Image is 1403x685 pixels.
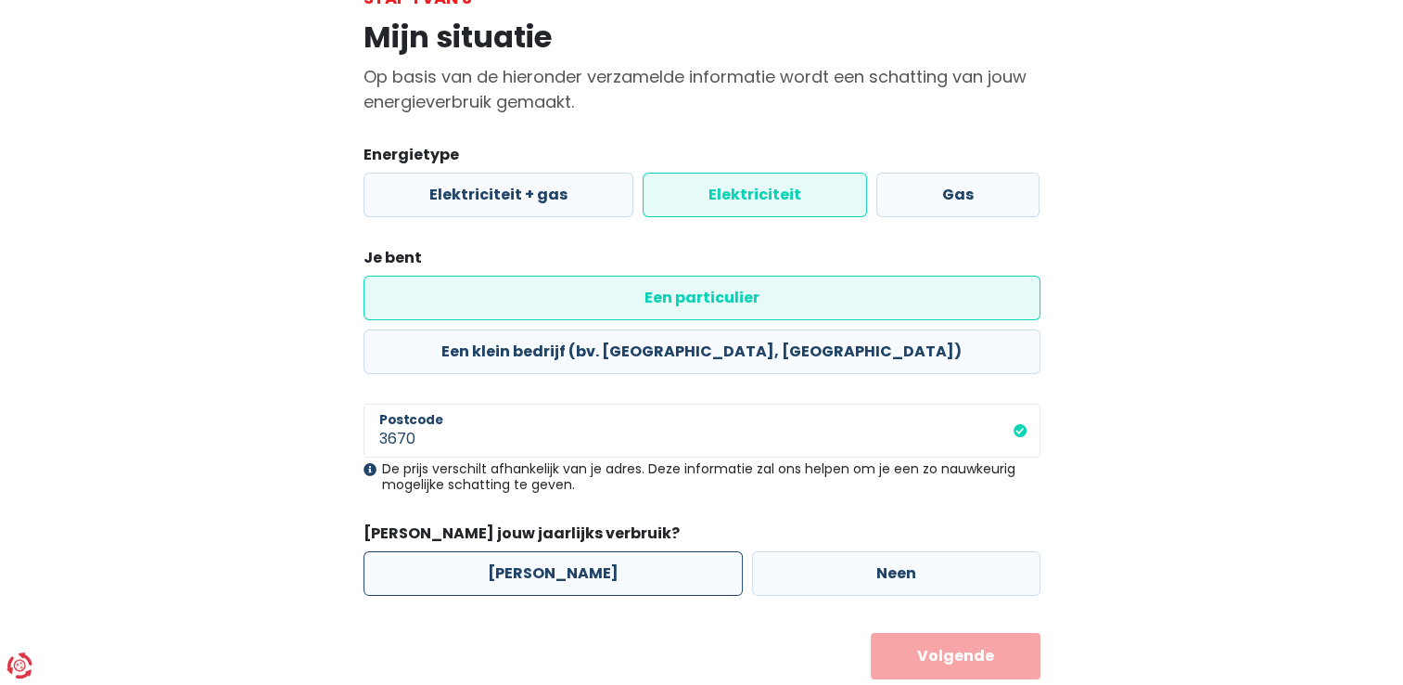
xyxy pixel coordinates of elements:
label: Elektriciteit + gas [364,173,633,217]
h1: Mijn situatie [364,19,1040,55]
label: [PERSON_NAME] [364,551,743,596]
legend: Energietype [364,144,1040,173]
p: Op basis van de hieronder verzamelde informatie wordt een schatting van jouw energieverbruik gema... [364,64,1040,114]
label: Neen [752,551,1040,596]
legend: Je bent [364,247,1040,276]
label: Gas [876,173,1039,217]
label: Een particulier [364,276,1040,320]
label: Elektriciteit [643,173,867,217]
legend: [PERSON_NAME] jouw jaarlijks verbruik? [364,523,1040,551]
label: Een klein bedrijf (bv. [GEOGRAPHIC_DATA], [GEOGRAPHIC_DATA]) [364,330,1040,374]
input: 1000 [364,404,1040,458]
button: Volgende [871,633,1040,679]
div: De prijs verschilt afhankelijk van je adres. Deze informatie zal ons helpen om je een zo nauwkeur... [364,461,1040,493]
